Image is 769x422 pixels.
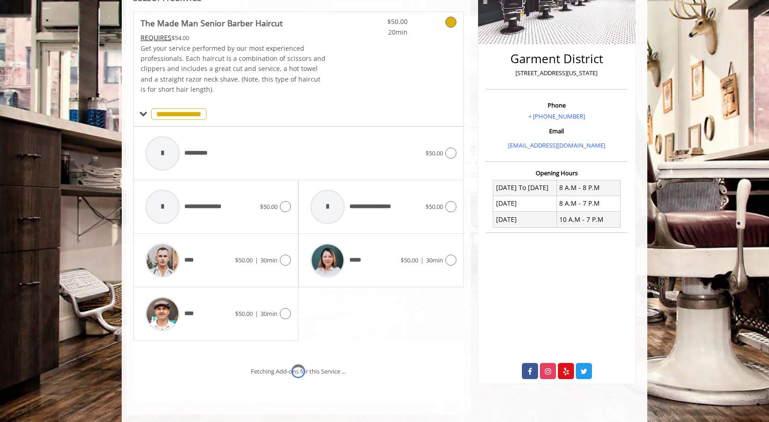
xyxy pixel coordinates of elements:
[488,128,625,134] h3: Email
[251,367,346,376] div: Fetching Add-ons for this Service ...
[235,256,253,264] span: $50.00
[488,52,625,65] h2: Garment District
[353,27,408,37] span: 20min
[426,202,443,211] span: $50.00
[426,256,443,264] span: 30min
[493,180,557,196] td: [DATE] To [DATE]
[401,256,418,264] span: $50.00
[260,202,278,211] span: $50.00
[488,68,625,78] p: [STREET_ADDRESS][US_STATE]
[141,33,326,43] div: $54.00
[493,196,557,211] td: [DATE]
[353,17,408,27] span: $50.00
[426,149,443,157] span: $50.00
[556,196,620,211] td: 8 A.M - 7 P.M
[508,141,605,149] a: [EMAIL_ADDRESS][DOMAIN_NAME]
[141,43,326,95] p: Get your service performed by our most experienced professionals. Each haircut is a combination o...
[141,33,172,42] span: This service needs some Advance to be paid before we block your appointment
[255,309,258,318] span: |
[260,309,278,318] span: 30min
[141,17,283,30] b: The Made Man Senior Barber Haircut
[255,256,258,264] span: |
[235,309,253,318] span: $50.00
[556,180,620,196] td: 8 A.M - 8 P.M
[488,102,625,108] h3: Phone
[420,256,424,264] span: |
[260,256,278,264] span: 30min
[556,212,620,227] td: 10 A.M - 7 P.M
[493,212,557,227] td: [DATE]
[486,170,627,176] h3: Opening Hours
[528,112,585,120] a: + [PHONE_NUMBER]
